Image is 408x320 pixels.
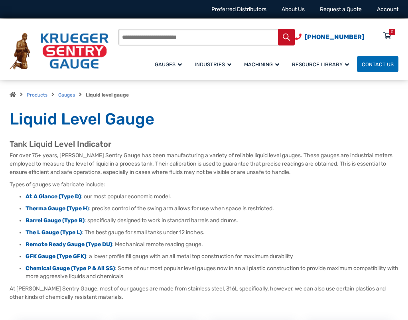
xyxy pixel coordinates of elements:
[26,241,398,249] li: : Mechanical remote reading gauge.
[26,229,398,237] li: : The best gauge for small tanks under 12 inches.
[27,92,47,98] a: Products
[26,217,398,225] li: : specifically designed to work in standard barrels and drums.
[282,6,305,13] a: About Us
[26,241,112,248] a: Remote Ready Gauge (Type DU)
[10,33,108,69] img: Krueger Sentry Gauge
[26,253,86,260] a: GFK Gauge (Type GFK)
[58,92,75,98] a: Gauges
[26,205,87,212] strong: Therma Gauge (Type H
[292,61,349,67] span: Resource Library
[10,109,398,129] h1: Liquid Level Gauge
[391,29,393,35] div: 0
[10,284,398,301] p: At [PERSON_NAME] Sentry Gauge, most of our gauges are made from stainless steel, 316L specificall...
[305,33,364,41] span: [PHONE_NUMBER]
[155,61,182,67] span: Gauges
[10,180,398,189] p: Types of gauges we fabricate include:
[362,61,394,67] span: Contact Us
[26,205,89,212] a: Therma Gauge (Type H)
[357,56,398,72] a: Contact Us
[26,265,115,272] a: Chemical Gauge (Type P & All SS)
[239,55,287,73] a: Machining
[26,193,81,200] a: At A Glance (Type D)
[26,265,398,280] li: : Some of our most popular level gauges now in an all plastic construction to provide maximum com...
[377,6,398,13] a: Account
[26,229,82,236] a: The L Gauge (Type L)
[150,55,190,73] a: Gauges
[26,193,398,201] li: : our most popular economic model.
[26,205,398,213] li: : precise control of the swing arm allows for use when space is restricted.
[287,55,357,73] a: Resource Library
[26,253,398,261] li: : a lower profile fill gauge with an all metal top construction for maximum durability
[10,139,398,149] h2: Tank Liquid Level Indicator
[10,151,398,176] p: For over 75+ years, [PERSON_NAME] Sentry Gauge has been manufacturing a variety of reliable liqui...
[26,217,85,224] a: Barrel Gauge (Type B)
[244,61,279,67] span: Machining
[320,6,362,13] a: Request a Quote
[195,61,231,67] span: Industries
[86,92,129,98] strong: Liquid level gauge
[295,32,364,42] a: Phone Number (920) 434-8860
[190,55,239,73] a: Industries
[211,6,266,13] a: Preferred Distributors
